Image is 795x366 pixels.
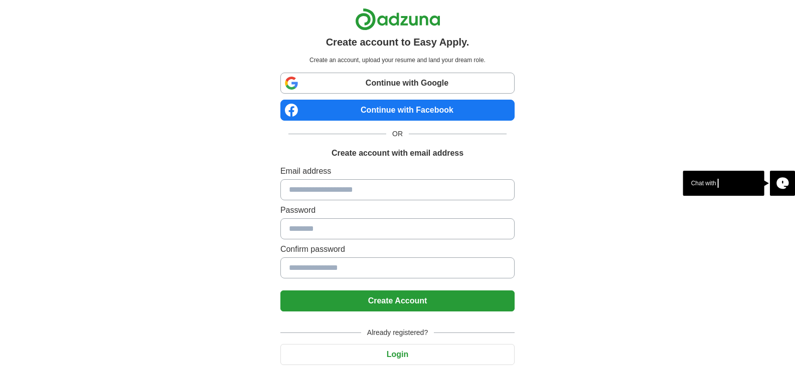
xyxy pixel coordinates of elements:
[282,56,513,65] p: Create an account, upload your resume and land your dream role.
[280,73,515,94] a: Continue with Google
[280,204,515,216] label: Password
[280,290,515,311] button: Create Account
[280,243,515,255] label: Confirm password
[386,129,409,139] span: OR
[280,165,515,177] label: Email address
[332,147,463,159] h1: Create account with email address
[280,344,515,365] button: Login
[326,35,469,50] h1: Create account to Easy Apply.
[355,8,440,31] img: Adzuna logo
[280,350,515,358] a: Login
[280,100,515,121] a: Continue with Facebook
[361,327,434,338] span: Already registered?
